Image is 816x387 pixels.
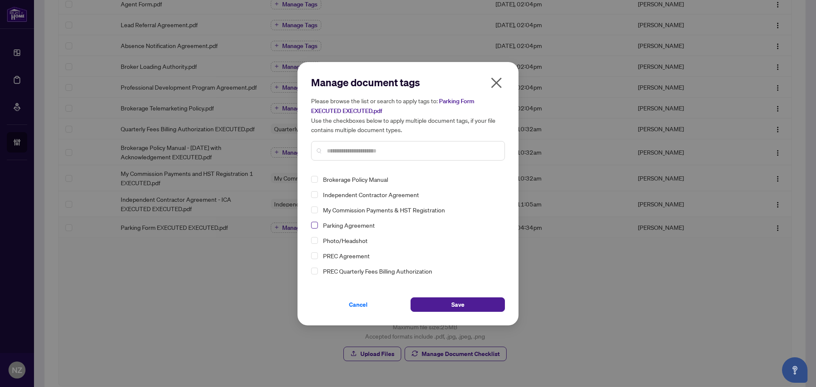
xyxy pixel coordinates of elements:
span: close [490,76,503,90]
h5: Please browse the list or search to apply tags to: Use the checkboxes below to apply multiple doc... [311,96,505,134]
button: Cancel [311,297,405,312]
span: Select Independent Contractor Agreement [311,191,318,198]
span: Independent Contractor Agreement [323,189,419,200]
span: Parking Agreement [320,220,500,230]
span: Select Brokerage Policy Manual [311,176,318,183]
span: My Commission Payments & HST Registration [323,205,445,215]
span: Brokerage Policy Manual [320,174,500,184]
span: Cancel [349,298,368,311]
span: Brokerage Policy Manual [323,174,388,184]
span: Select Parking Agreement [311,222,318,229]
span: PREC Quarterly Fees Billing Authorization [320,266,500,276]
h2: Manage document tags [311,76,505,89]
span: Photo/Headshot [320,235,500,246]
span: Parking Form EXECUTED EXECUTED.pdf [311,97,474,115]
span: PREC Agreement [323,251,370,261]
span: Select PREC Quarterly Fees Billing Authorization [311,268,318,274]
button: Save [411,297,505,312]
span: Select Photo/Headshot [311,237,318,244]
span: Select PREC Agreement [311,252,318,259]
span: Photo/Headshot [323,235,368,246]
span: Select My Commission Payments & HST Registration [311,206,318,213]
span: Save [451,298,465,311]
span: PREC Agreement [320,251,500,261]
span: Parking Agreement [323,220,375,230]
span: My Commission Payments & HST Registration [320,205,500,215]
span: Independent Contractor Agreement [320,189,500,200]
button: Open asap [782,357,807,383]
span: PREC Quarterly Fees Billing Authorization [323,266,432,276]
